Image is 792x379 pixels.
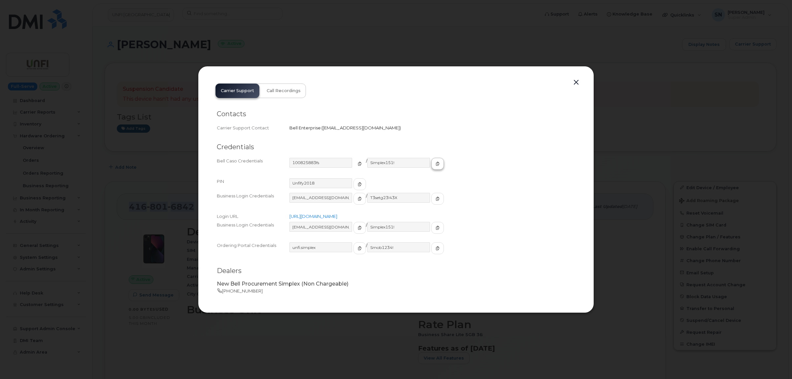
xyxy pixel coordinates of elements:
button: copy to clipboard [353,178,366,190]
h2: Contacts [217,110,575,118]
span: [EMAIL_ADDRESS][DOMAIN_NAME] [323,125,400,130]
p: New Bell Procurement Simplex (Non Chargeable) [217,280,575,288]
div: Carrier Support Contact [217,125,289,131]
button: copy to clipboard [431,242,444,254]
a: [URL][DOMAIN_NAME] [289,214,337,219]
div: Ordering Portal Credentials [217,242,289,260]
div: Bell Caso Credentials [217,158,289,176]
div: Business Login Credentials [217,193,289,211]
button: copy to clipboard [431,193,444,205]
button: copy to clipboard [353,158,366,170]
button: copy to clipboard [353,193,366,205]
div: / [289,193,575,211]
button: copy to clipboard [353,242,366,254]
iframe: Messenger Launcher [763,350,787,374]
p: [PHONE_NUMBER] [217,288,575,294]
button: copy to clipboard [431,158,444,170]
div: PIN [217,178,289,190]
div: Login URL [217,213,289,220]
span: Bell Enterprise [289,125,321,130]
button: copy to clipboard [353,222,366,234]
button: copy to clipboard [431,222,444,234]
span: Call Recordings [267,88,301,93]
h2: Dealers [217,267,575,275]
div: / [289,242,575,260]
div: Business Login Credentials [217,222,289,240]
div: / [289,222,575,240]
div: / [289,158,575,176]
h2: Credentials [217,143,575,151]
